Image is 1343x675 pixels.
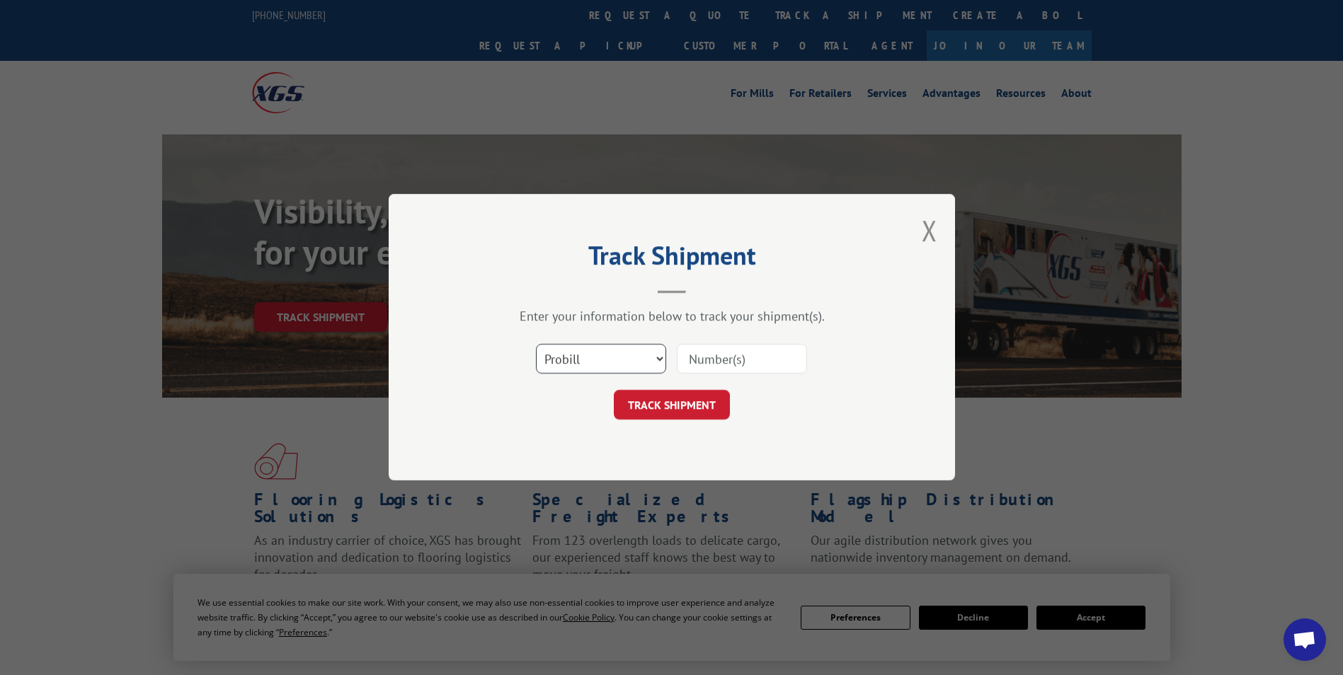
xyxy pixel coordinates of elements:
input: Number(s) [677,345,807,374]
div: Enter your information below to track your shipment(s). [459,308,884,325]
button: Close modal [922,212,937,249]
h2: Track Shipment [459,246,884,272]
button: TRACK SHIPMENT [614,391,730,420]
a: Open chat [1284,618,1326,661]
